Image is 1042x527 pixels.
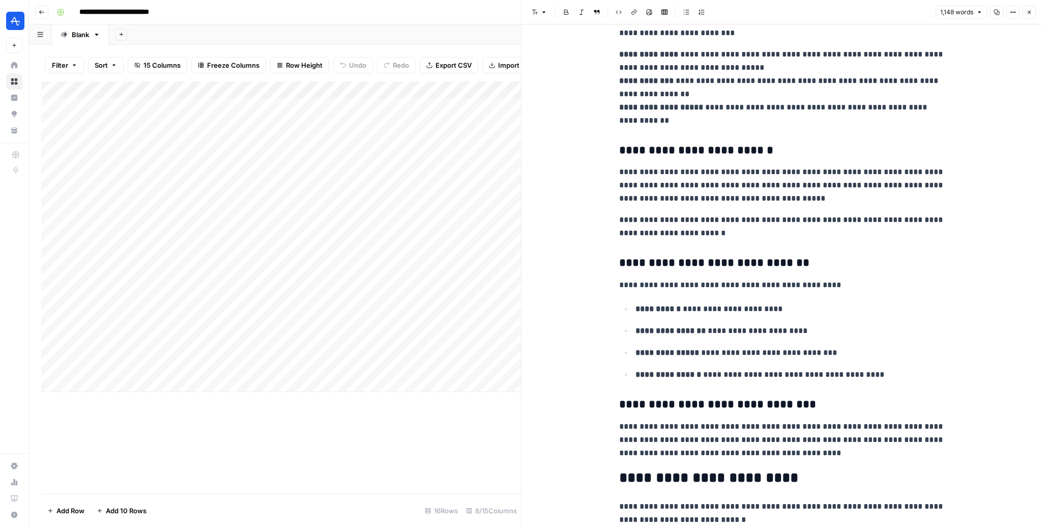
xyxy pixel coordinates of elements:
a: Insights [6,90,22,106]
button: 15 Columns [128,57,187,73]
button: Sort [88,57,124,73]
span: Undo [349,60,366,70]
span: Row Height [286,60,323,70]
a: Browse [6,73,22,90]
button: Filter [45,57,84,73]
span: 1,148 words [940,8,973,17]
button: Freeze Columns [191,57,266,73]
div: 8/15 Columns [462,503,521,519]
span: Export CSV [436,60,472,70]
a: Learning Hub [6,490,22,507]
a: Usage [6,474,22,490]
img: Amplitude Logo [6,12,24,30]
div: Blank [72,30,89,40]
button: Row Height [270,57,329,73]
button: Add Row [41,503,91,519]
span: 15 Columns [143,60,181,70]
span: Filter [52,60,68,70]
div: 16 Rows [421,503,462,519]
button: Export CSV [420,57,478,73]
span: Redo [393,60,409,70]
span: Add 10 Rows [106,506,147,516]
button: Add 10 Rows [91,503,153,519]
button: Redo [377,57,416,73]
a: Home [6,57,22,73]
button: Import CSV [482,57,541,73]
button: Undo [333,57,373,73]
span: Sort [95,60,108,70]
button: 1,148 words [936,6,987,19]
span: Add Row [56,506,84,516]
button: Help + Support [6,507,22,523]
a: Blank [52,24,109,45]
button: Workspace: Amplitude [6,8,22,34]
a: Opportunities [6,106,22,122]
span: Freeze Columns [207,60,259,70]
a: Your Data [6,122,22,138]
a: Settings [6,458,22,474]
span: Import CSV [498,60,535,70]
